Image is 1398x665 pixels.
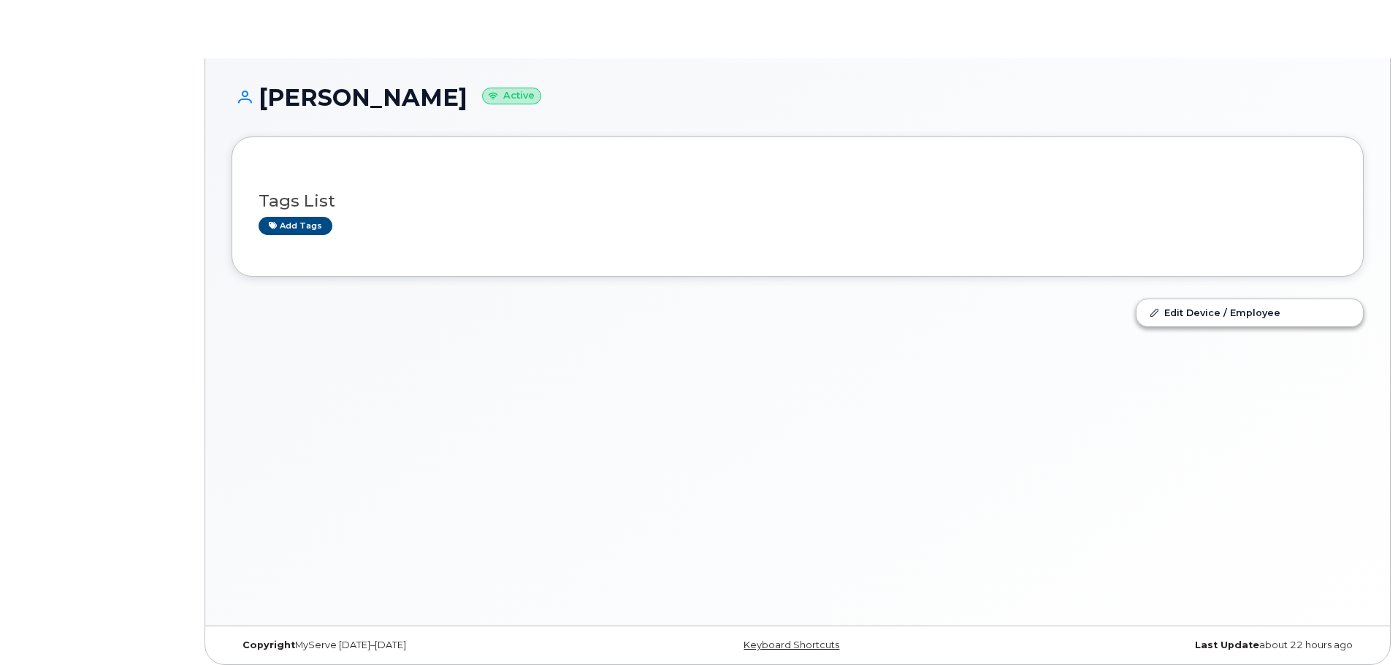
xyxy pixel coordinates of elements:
div: about 22 hours ago [986,639,1364,651]
strong: Last Update [1195,639,1259,650]
small: Active [482,88,541,104]
a: Add tags [259,217,332,235]
h1: [PERSON_NAME] [232,85,1364,110]
h3: Tags List [259,192,1337,210]
div: MyServe [DATE]–[DATE] [232,639,609,651]
a: Keyboard Shortcuts [744,639,839,650]
strong: Copyright [242,639,295,650]
a: Edit Device / Employee [1137,299,1363,326]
